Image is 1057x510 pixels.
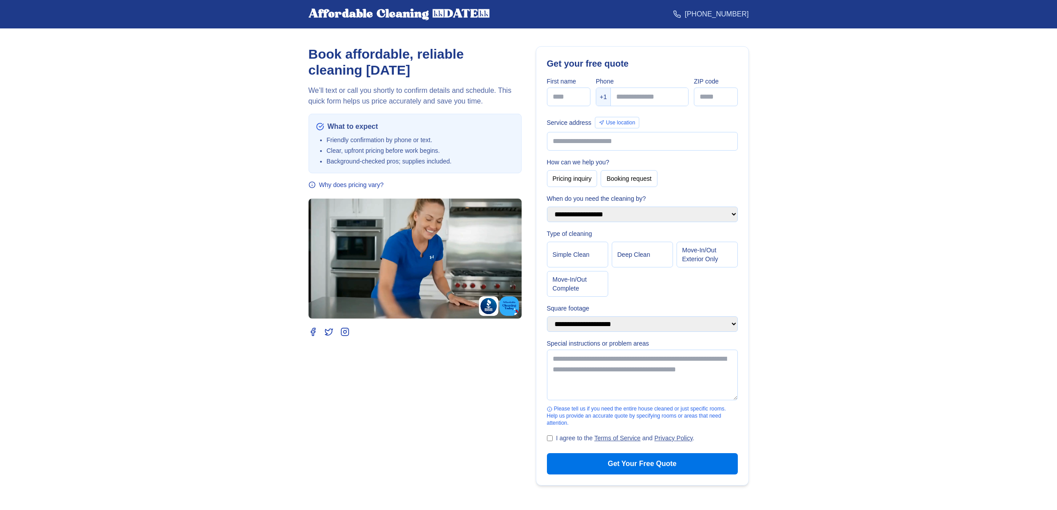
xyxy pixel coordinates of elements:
span: What to expect [328,121,378,132]
label: ZIP code [694,77,738,86]
a: Facebook [309,327,317,336]
label: Service address [547,118,591,127]
li: Friendly confirmation by phone or text. [327,135,514,144]
div: Please tell us if you need the entire house cleaned or just specific rooms. Help us provide an ac... [547,405,738,426]
button: Why does pricing vary? [309,180,384,189]
div: Affordable Cleaning [DATE] [309,7,490,21]
h2: Get your free quote [547,57,738,70]
label: First name [547,77,591,86]
a: Privacy Policy [654,434,693,442]
button: Use location [595,117,639,128]
button: Deep Clean [612,242,673,267]
button: Get Your Free Quote [547,453,738,474]
button: Move‑In/Out Exterior Only [677,242,738,267]
button: Booking request [601,170,657,187]
a: [PHONE_NUMBER] [673,9,748,20]
li: Clear, upfront pricing before work begins. [327,146,514,155]
label: Type of cleaning [547,229,738,238]
a: Instagram [340,327,349,336]
div: +1 [596,88,611,106]
button: Move‑In/Out Complete [547,271,608,297]
label: When do you need the cleaning by? [547,194,738,203]
li: Background‑checked pros; supplies included. [327,157,514,166]
p: We’ll text or call you shortly to confirm details and schedule. This quick form helps us price ac... [309,85,522,107]
label: I agree to the and . [556,434,695,442]
label: How can we help you? [547,158,738,167]
h1: Book affordable, reliable cleaning [DATE] [309,46,522,78]
button: Pricing inquiry [547,170,598,187]
label: Square footage [547,304,738,313]
label: Special instructions or problem areas [547,339,738,348]
button: Simple Clean [547,242,608,267]
a: Twitter [325,327,333,336]
a: Terms of Service [594,434,641,442]
label: Phone [596,77,689,86]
